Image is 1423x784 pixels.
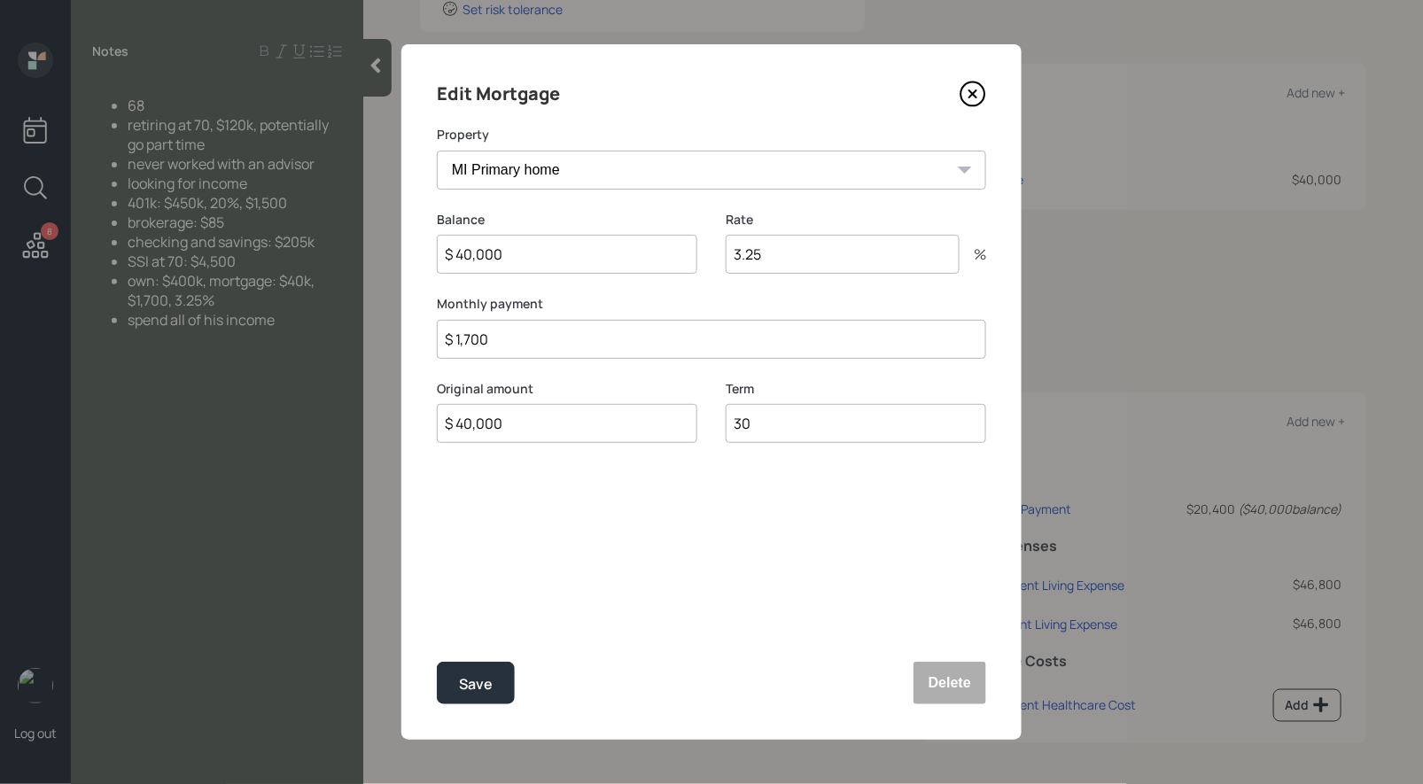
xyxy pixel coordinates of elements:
[437,126,986,144] label: Property
[437,80,560,108] h4: Edit Mortgage
[437,295,986,313] label: Monthly payment
[437,211,697,229] label: Balance
[726,380,986,398] label: Term
[437,662,515,704] button: Save
[437,380,697,398] label: Original amount
[726,211,986,229] label: Rate
[914,662,986,704] button: Delete
[459,672,493,696] div: Save
[960,247,986,261] div: %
